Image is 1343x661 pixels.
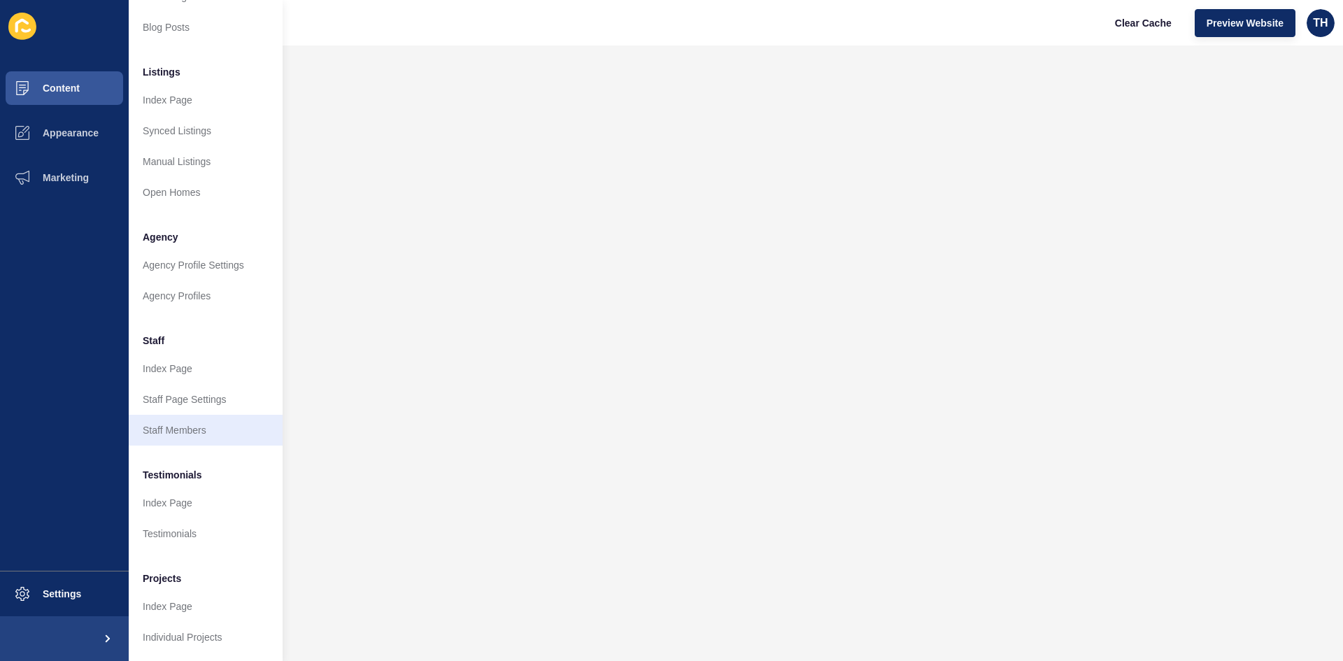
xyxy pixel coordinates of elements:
button: Preview Website [1195,9,1295,37]
a: Agency Profile Settings [129,250,283,280]
a: Manual Listings [129,146,283,177]
span: Testimonials [143,468,202,482]
span: Staff [143,334,164,348]
a: Index Page [129,591,283,622]
span: Preview Website [1207,16,1284,30]
a: Blog Posts [129,12,283,43]
a: Index Page [129,353,283,384]
a: Staff Members [129,415,283,446]
a: Individual Projects [129,622,283,653]
span: Projects [143,571,181,585]
a: Index Page [129,488,283,518]
a: Testimonials [129,518,283,549]
a: Open Homes [129,177,283,208]
a: Staff Page Settings [129,384,283,415]
span: TH [1313,16,1328,30]
span: Agency [143,230,178,244]
span: Clear Cache [1115,16,1172,30]
button: Clear Cache [1103,9,1184,37]
a: Index Page [129,85,283,115]
a: Agency Profiles [129,280,283,311]
a: Synced Listings [129,115,283,146]
span: Listings [143,65,180,79]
